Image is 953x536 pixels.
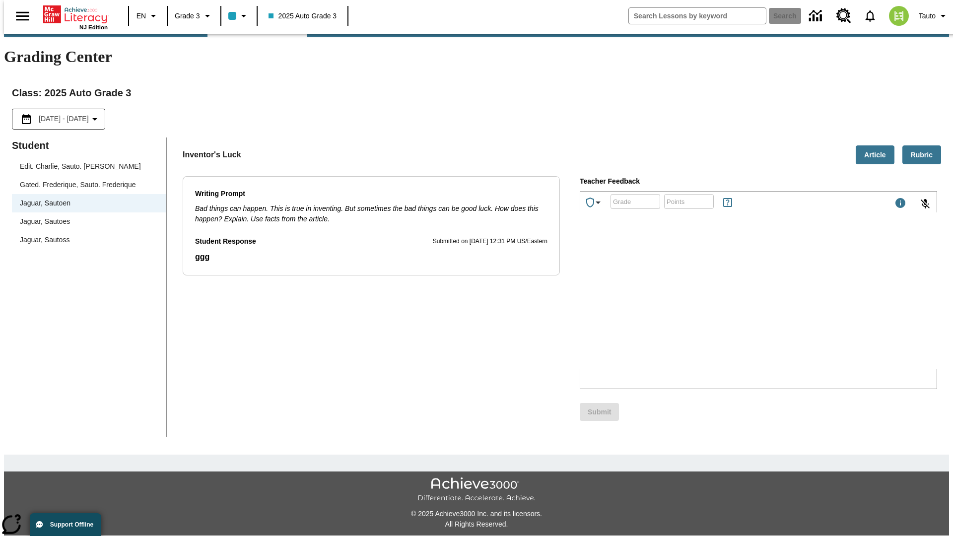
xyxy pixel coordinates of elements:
[175,11,200,21] span: Grade 3
[856,145,894,165] button: Article, Will open in new tab
[269,11,337,21] span: 2025 Auto Grade 3
[12,231,166,249] div: Jaguar, Sautoss
[8,1,37,31] button: Open side menu
[39,114,89,124] span: [DATE] - [DATE]
[50,521,93,528] span: Support Offline
[417,477,536,503] img: Achieve3000 Differentiate Accelerate Achieve
[803,2,830,30] a: Data Center
[16,113,101,125] button: Select the date range menu item
[195,236,256,247] p: Student Response
[4,509,949,519] p: © 2025 Achieve3000 Inc. and its licensors.
[195,189,547,200] p: Writing Prompt
[915,7,953,25] button: Profile/Settings
[89,113,101,125] svg: Collapse Date Range Filter
[629,8,766,24] input: search field
[4,8,145,17] body: Type your response here.
[919,11,936,21] span: Tauto
[4,48,949,66] h1: Grading Center
[12,176,166,194] div: Gated. Frederique, Sauto. Frederique
[12,85,941,101] h2: Class : 2025 Auto Grade 3
[79,24,108,30] span: NJ Edition
[580,176,937,187] p: Teacher Feedback
[224,7,254,25] button: Class color is light blue. Change class color
[12,212,166,231] div: Jaguar, Sautoes
[132,7,164,25] button: Language: EN, Select a language
[883,3,915,29] button: Select a new avatar
[183,149,241,161] p: Inventor's Luck
[857,3,883,29] a: Notifications
[30,513,101,536] button: Support Offline
[12,137,166,153] p: Student
[913,192,937,216] button: Click to activate and allow voice recognition
[580,193,608,212] button: Achievements
[20,198,158,208] span: Jaguar, Sautoen
[902,145,941,165] button: Rubric, Will open in new tab
[12,194,166,212] div: Jaguar, Sautoen
[136,11,146,21] span: EN
[20,161,158,172] span: Edit. Charlie, Sauto. [PERSON_NAME]
[664,194,714,209] div: Points: Must be equal to or less than 25.
[195,251,547,263] p: Student Response
[611,189,660,215] input: Grade: Letters, numbers, %, + and - are allowed.
[12,157,166,176] div: Edit. Charlie, Sauto. [PERSON_NAME]
[20,180,158,190] span: Gated. Frederique, Sauto. Frederique
[195,251,547,263] p: ggg
[889,6,909,26] img: avatar image
[20,235,158,245] span: Jaguar, Sautoss
[718,193,738,212] button: Rules for Earning Points and Achievements, Will open in new tab
[20,216,158,227] span: Jaguar, Sautoes
[894,197,906,211] div: Maximum 1000 characters Press Escape to exit toolbar and use left and right arrow keys to access ...
[830,2,857,29] a: Resource Center, Will open in new tab
[4,519,949,530] p: All Rights Reserved.
[611,194,660,209] div: Grade: Letters, numbers, %, + and - are allowed.
[195,203,547,224] p: Bad things can happen. This is true in inventing. But sometimes the bad things can be good luck. ...
[171,7,217,25] button: Grade: Grade 3, Select a grade
[43,3,108,30] div: Home
[43,4,108,24] a: Home
[433,237,547,247] p: Submitted on [DATE] 12:31 PM US/Eastern
[664,189,714,215] input: Points: Must be equal to or less than 25.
